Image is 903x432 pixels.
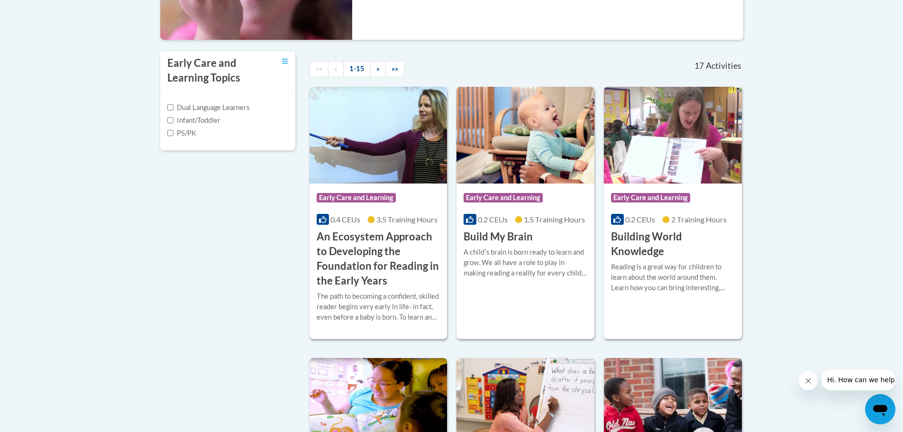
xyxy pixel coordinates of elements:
[821,369,895,390] iframe: Message from company
[464,230,533,244] h3: Build My Brain
[385,61,404,77] a: End
[317,291,440,322] div: The path to becoming a confident, skilled reader begins very early in life- in fact, even before ...
[604,87,742,184] img: Course Logo
[456,87,594,184] img: Course Logo
[464,193,543,202] span: Early Care and Learning
[310,61,328,77] a: Begining
[604,87,742,339] a: Course LogoEarly Care and Learning0.2 CEUs2 Training Hours Building World KnowledgeReading is a g...
[694,61,704,71] span: 17
[706,61,741,71] span: Activities
[330,215,360,224] span: 0.4 CEUs
[464,247,587,278] div: A childʹs brain is born ready to learn and grow. We all have a role to play in making reading a r...
[334,64,337,73] span: «
[167,102,249,113] label: Dual Language Learners
[167,117,173,123] input: Checkbox for Options
[376,215,438,224] span: 3.5 Training Hours
[611,230,735,259] h3: Building World Knowledge
[167,130,173,136] input: Checkbox for Options
[671,215,727,224] span: 2 Training Hours
[282,56,288,66] a: Toggle collapse
[625,215,655,224] span: 0.2 CEUs
[343,61,371,77] a: 1-15
[478,215,508,224] span: 0.2 CEUs
[316,64,322,73] span: ««
[310,87,447,184] img: Course Logo
[167,104,173,110] input: Checkbox for Options
[799,371,818,390] iframe: Close message
[317,230,440,288] h3: An Ecosystem Approach to Developing the Foundation for Reading in the Early Years
[524,215,585,224] span: 1.5 Training Hours
[6,7,77,14] span: Hi. How can we help?
[310,87,447,339] a: Course LogoEarly Care and Learning0.4 CEUs3.5 Training Hours An Ecosystem Approach to Developing ...
[392,64,398,73] span: »»
[167,128,196,138] label: PS/PK
[370,61,386,77] a: Next
[328,61,344,77] a: Previous
[317,193,396,202] span: Early Care and Learning
[611,193,690,202] span: Early Care and Learning
[167,56,257,85] h3: Early Care and Learning Topics
[376,64,380,73] span: »
[456,87,594,339] a: Course LogoEarly Care and Learning0.2 CEUs1.5 Training Hours Build My BrainA childʹs brain is bor...
[167,115,220,126] label: Infant/Toddler
[611,262,735,293] div: Reading is a great way for children to learn about the world around them. Learn how you can bring...
[865,394,895,424] iframe: Button to launch messaging window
